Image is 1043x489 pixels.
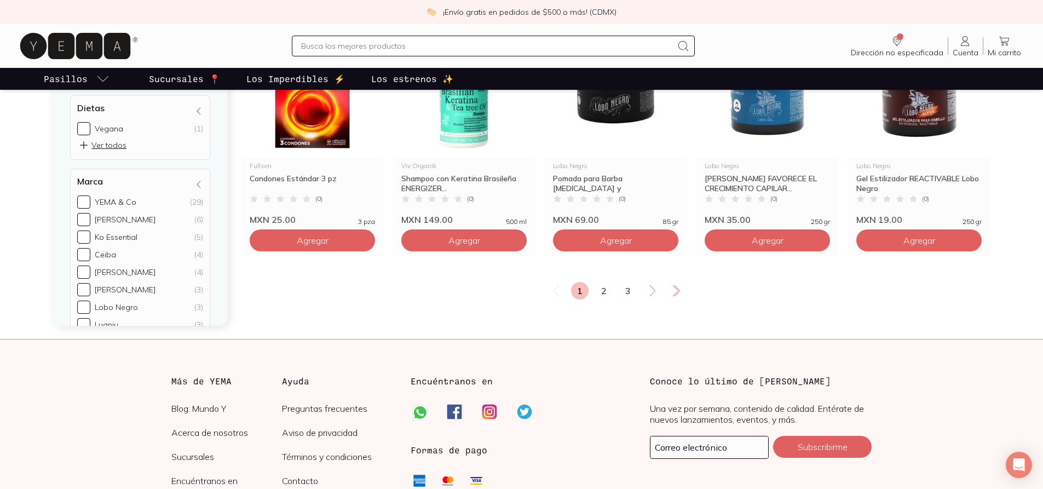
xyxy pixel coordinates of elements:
[149,72,220,85] p: Sucursales 📍
[282,451,393,462] a: Términos y condiciones
[194,285,203,295] div: (3)
[553,174,678,193] div: Pomada para Barba [MEDICAL_DATA] y [PERSON_NAME] ...
[246,72,345,85] p: Los Imperdibles ⚡️
[282,475,393,486] a: Contacto
[848,24,990,158] img: Gel Estilizador REACTIVABLE Lobo Negro
[241,24,384,158] img: Condones Estándar 3 pz
[953,48,978,57] span: Cuenta
[282,403,393,414] a: Preguntas frecuentes
[650,403,872,425] p: Una vez por semana, contenido de calidad. Entérate de nuevos lanzamientos, eventos, y más.
[600,235,632,246] span: Agregar
[595,282,613,300] a: 2
[77,195,90,209] input: YEMA & Co(29)
[948,34,983,57] a: Cuenta
[358,218,375,225] span: 3 pza
[544,24,687,158] img: Pomada Barba Bigote Cabello Lobo Negro
[411,444,487,457] h3: Formas de pago
[393,24,535,158] img: Shampoo con Keratina Brasileña ENERGIZER Viv Organik
[70,95,210,160] div: Dietas
[194,250,203,260] div: (4)
[401,163,527,169] div: Viv Organik
[393,24,535,225] a: Shampoo con Keratina Brasileña ENERGIZER Viv OrganikViv OrganikShampoo con Keratina Brasileña ENE...
[95,267,155,277] div: [PERSON_NAME]
[171,403,283,414] a: Blog: Mundo Y
[856,229,982,251] button: Agregar
[427,7,436,17] img: check
[250,229,375,251] button: Agregar
[297,235,329,246] span: Agregar
[619,195,626,202] span: ( 0 )
[171,451,283,462] a: Sucursales
[77,283,90,296] input: [PERSON_NAME](3)
[983,34,1025,57] a: Mi carrito
[95,250,116,260] div: Ceiba
[371,72,453,85] p: Los estrenos ✨
[553,163,678,169] div: Lobo Negro
[250,214,296,225] span: MXN 25.00
[78,140,126,151] span: Ver todos
[77,248,90,261] input: Ceiba(4)
[650,436,768,458] input: mimail@gmail.com
[770,195,777,202] span: ( 0 )
[1006,452,1032,478] div: Open Intercom Messenger
[988,48,1021,57] span: Mi carrito
[147,68,222,90] a: Sucursales 📍
[95,124,123,134] div: Vegana
[467,195,474,202] span: ( 0 )
[922,195,929,202] span: ( 0 )
[250,163,375,169] div: Fullsen
[650,375,872,388] h3: Conoce lo último de [PERSON_NAME]
[95,302,138,312] div: Lobo Negro
[77,301,90,314] input: Lobo Negro(3)
[77,213,90,226] input: [PERSON_NAME](6)
[250,174,375,193] div: Condones Estándar 3 pz
[773,436,872,458] button: Subscribirme
[705,174,830,193] div: [PERSON_NAME] FAVORECE EL CRECIMIENTO CAPILAR...
[411,375,493,388] h3: Encuéntranos en
[696,24,839,158] img: Cera Gel Lobo Negro
[619,282,637,300] a: 3
[811,218,830,225] span: 250 gr
[448,235,480,246] span: Agregar
[401,174,527,193] div: Shampoo con Keratina Brasileña ENERGIZER...
[963,218,982,225] span: 250 gr
[77,122,90,135] input: Vegana(1)
[77,266,90,279] input: [PERSON_NAME](4)
[194,320,203,330] div: (3)
[315,195,322,202] span: ( 0 )
[194,302,203,312] div: (3)
[903,235,935,246] span: Agregar
[77,318,90,331] input: Luaniu(3)
[846,34,948,57] a: Dirección no especificada
[851,48,943,57] span: Dirección no especificada
[95,232,137,242] div: Ko Essential
[696,24,839,225] a: Cera Gel Lobo NegroLobo Negro[PERSON_NAME] FAVORECE EL CRECIMIENTO CAPILAR...(0)MXN 35.00250 gr
[171,475,283,486] a: Encuéntranos en
[77,102,105,113] h4: Dietas
[95,320,118,330] div: Luaniu
[244,68,347,90] a: Los Imperdibles ⚡️
[663,218,678,225] span: 85 gr
[42,68,112,90] a: pasillo-todos-link
[171,427,283,438] a: Acerca de nosotros
[194,232,203,242] div: (5)
[856,214,902,225] span: MXN 19.00
[571,282,589,300] a: 1
[190,197,203,207] div: (29)
[506,218,527,225] span: 500 ml
[705,163,830,169] div: Lobo Negro
[705,229,830,251] button: Agregar
[44,72,88,85] p: Pasillos
[95,285,155,295] div: [PERSON_NAME]
[301,39,672,53] input: Busca los mejores productos
[443,7,616,18] p: ¡Envío gratis en pedidos de $500 o más! (CDMX)
[752,235,783,246] span: Agregar
[282,427,393,438] a: Aviso de privacidad
[77,176,103,187] h4: Marca
[194,215,203,225] div: (6)
[544,24,687,225] a: Pomada Barba Bigote Cabello Lobo NegroLobo NegroPomada para Barba [MEDICAL_DATA] y [PERSON_NAME] ...
[856,174,982,193] div: Gel Estilizador REACTIVABLE Lobo Negro
[95,215,155,225] div: [PERSON_NAME]
[77,231,90,244] input: Ko Essential(5)
[194,267,203,277] div: (4)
